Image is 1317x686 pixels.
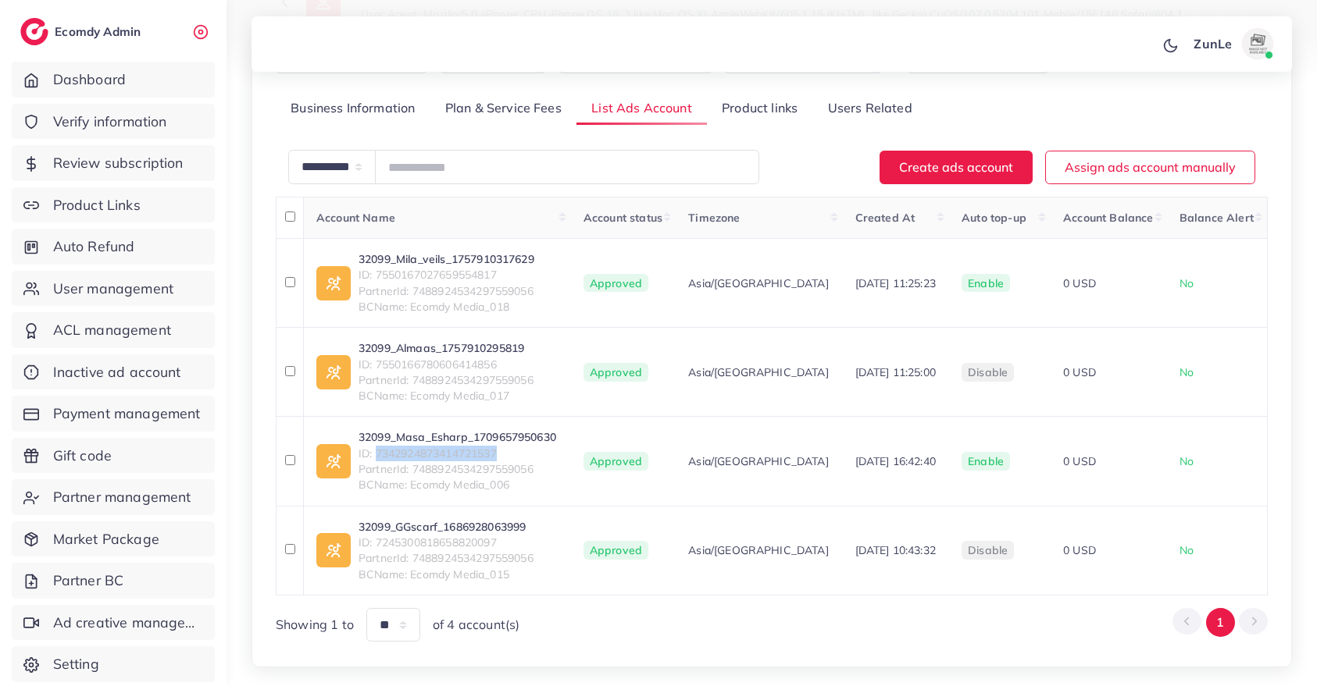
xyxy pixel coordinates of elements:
[20,18,145,45] a: logoEcomdy Admin
[12,646,215,682] a: Setting
[53,403,201,424] span: Payment management
[276,92,430,126] a: Business Information
[12,563,215,599] a: Partner BC
[1180,454,1194,468] span: No
[53,362,181,382] span: Inactive ad account
[53,236,135,257] span: Auto Refund
[359,477,556,492] span: BCName: Ecomdy Media_006
[359,267,534,283] span: ID: 7550167027659554817
[962,211,1026,225] span: Auto top-up
[584,211,662,225] span: Account status
[1242,28,1273,59] img: avatar
[359,340,534,356] a: 32099_Almaas_1757910295819
[430,92,576,126] a: Plan & Service Fees
[55,24,145,39] h2: Ecomdy Admin
[53,195,141,215] span: Product Links
[1185,28,1280,59] a: ZunLeavatar
[53,153,184,173] span: Review subscription
[1063,454,1096,468] span: 0 USD
[359,357,534,372] span: ID: 7550166780606414856
[855,211,915,225] span: Created At
[12,62,215,98] a: Dashboard
[855,365,936,379] span: [DATE] 11:25:00
[53,112,167,132] span: Verify information
[359,388,534,403] span: BCName: Ecomdy Media_017
[584,541,648,560] span: Approved
[1063,211,1153,225] span: Account Balance
[359,283,534,299] span: PartnerId: 7488924534297559056
[688,542,829,558] span: Asia/[GEOGRAPHIC_DATA]
[584,274,648,293] span: Approved
[316,266,351,300] img: ic-ad-info.7fc67b75.svg
[968,276,1004,290] span: enable
[12,354,215,390] a: Inactive ad account
[1063,543,1096,557] span: 0 USD
[359,446,556,461] span: ID: 7342924873414721537
[53,320,171,340] span: ACL management
[584,452,648,471] span: Approved
[1180,365,1194,379] span: No
[1063,276,1096,290] span: 0 USD
[12,438,215,474] a: Gift code
[316,355,351,389] img: ic-ad-info.7fc67b75.svg
[276,616,354,634] span: Showing 1 to
[316,211,395,225] span: Account Name
[53,279,173,299] span: User management
[359,461,556,477] span: PartnerId: 7488924534297559056
[12,605,215,641] a: Ad creative management
[688,364,829,380] span: Asia/[GEOGRAPHIC_DATA]
[359,251,534,267] a: 32099_Mila_veils_1757910317629
[880,151,1033,184] button: Create ads account
[12,271,215,307] a: User management
[53,487,191,507] span: Partner management
[20,18,48,45] img: logo
[53,69,126,90] span: Dashboard
[12,187,215,223] a: Product Links
[1045,151,1255,184] button: Assign ads account manually
[1180,276,1194,290] span: No
[359,519,534,535] a: 32099_GGscarf_1686928063999
[1063,365,1096,379] span: 0 USD
[12,521,215,557] a: Market Package
[688,453,829,469] span: Asia/[GEOGRAPHIC_DATA]
[12,229,215,265] a: Auto Refund
[584,363,648,382] span: Approved
[53,570,124,591] span: Partner BC
[707,92,812,126] a: Product links
[688,275,829,291] span: Asia/[GEOGRAPHIC_DATA]
[812,92,926,126] a: Users Related
[576,92,707,126] a: List Ads Account
[53,613,203,633] span: Ad creative management
[688,211,740,225] span: Timezone
[1194,34,1232,53] p: ZunLe
[359,372,534,388] span: PartnerId: 7488924534297559056
[12,396,215,432] a: Payment management
[12,312,215,348] a: ACL management
[359,550,534,566] span: PartnerId: 7488924534297559056
[359,429,556,445] a: 32099_Masa_Esharp_1709657950630
[316,444,351,478] img: ic-ad-info.7fc67b75.svg
[359,299,534,315] span: BCName: Ecomdy Media_018
[1180,543,1194,557] span: No
[855,276,936,290] span: [DATE] 11:25:23
[359,535,534,550] span: ID: 7245300818658820097
[12,479,215,515] a: Partner management
[855,454,936,468] span: [DATE] 16:42:40
[12,104,215,140] a: Verify information
[433,616,519,634] span: of 4 account(s)
[1206,608,1235,637] button: Go to page 1
[1172,608,1268,637] ul: Pagination
[316,533,351,567] img: ic-ad-info.7fc67b75.svg
[53,446,112,466] span: Gift code
[968,365,1008,379] span: disable
[855,543,936,557] span: [DATE] 10:43:32
[1180,211,1254,225] span: Balance Alert
[53,529,159,549] span: Market Package
[968,543,1008,557] span: disable
[968,454,1004,468] span: enable
[359,567,534,582] span: BCName: Ecomdy Media_015
[12,145,215,181] a: Review subscription
[53,654,99,674] span: Setting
